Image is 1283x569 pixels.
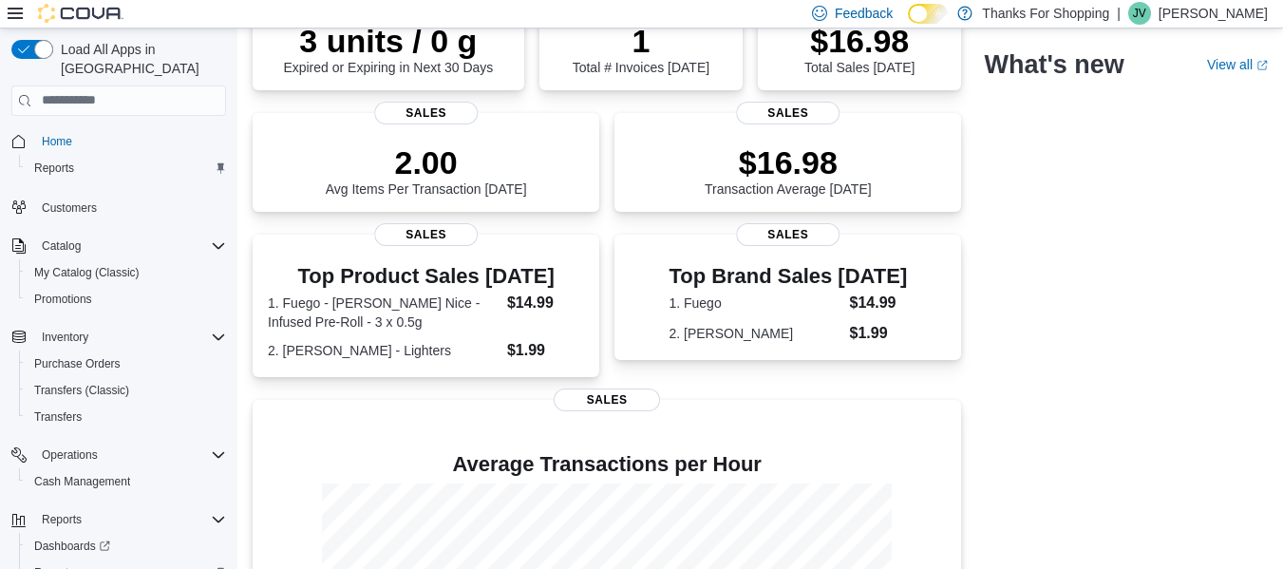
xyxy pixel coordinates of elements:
div: Total # Invoices [DATE] [573,22,709,75]
span: My Catalog (Classic) [27,261,226,284]
span: Home [34,129,226,153]
p: Thanks For Shopping [982,2,1109,25]
dt: 2. [PERSON_NAME] [669,324,841,343]
span: JV [1133,2,1146,25]
button: Reports [4,506,234,533]
span: Sales [736,223,840,246]
h3: Top Product Sales [DATE] [268,265,584,288]
span: Reports [27,157,226,180]
dd: $1.99 [507,339,584,362]
button: Reports [19,155,234,181]
a: Home [34,130,80,153]
a: Dashboards [19,533,234,560]
h2: What's new [984,49,1123,80]
button: Catalog [4,233,234,259]
div: Transaction Average [DATE] [705,143,872,197]
span: Inventory [42,330,88,345]
span: Purchase Orders [27,352,226,375]
a: Customers [34,197,104,219]
button: Transfers [19,404,234,430]
div: Total Sales [DATE] [804,22,915,75]
a: Dashboards [27,535,118,558]
a: Purchase Orders [27,352,128,375]
button: Reports [34,508,89,531]
span: Home [42,134,72,149]
span: Reports [34,161,74,176]
span: Dark Mode [908,24,909,25]
button: Operations [34,444,105,466]
span: Sales [736,102,840,124]
img: Cova [38,4,123,23]
button: Transfers (Classic) [19,377,234,404]
p: | [1117,2,1121,25]
a: Transfers [27,406,89,428]
span: Transfers (Classic) [34,383,129,398]
button: Home [4,127,234,155]
span: Sales [374,223,479,246]
span: Reports [34,508,226,531]
span: Reports [42,512,82,527]
a: Cash Management [27,470,138,493]
span: Customers [42,200,97,216]
dd: $14.99 [507,292,584,314]
span: Cash Management [34,474,130,489]
a: My Catalog (Classic) [27,261,147,284]
span: My Catalog (Classic) [34,265,140,280]
span: Purchase Orders [34,356,121,371]
button: Operations [4,442,234,468]
p: 1 [573,22,709,60]
span: Catalog [42,238,81,254]
span: Promotions [27,288,226,311]
span: Cash Management [27,470,226,493]
p: [PERSON_NAME] [1159,2,1268,25]
span: Operations [42,447,98,463]
button: Customers [4,193,234,220]
p: 2.00 [326,143,527,181]
p: $16.98 [804,22,915,60]
button: Inventory [34,326,96,349]
div: Expired or Expiring in Next 30 Days [283,22,493,75]
a: Transfers (Classic) [27,379,137,402]
dd: $1.99 [850,322,908,345]
a: Promotions [27,288,100,311]
dt: 1. Fuego - [PERSON_NAME] Nice - Infused Pre-Roll - 3 x 0.5g [268,294,500,332]
span: Sales [554,389,660,411]
button: Catalog [34,235,88,257]
span: Dashboards [34,539,110,554]
dd: $14.99 [850,292,908,314]
span: Transfers [27,406,226,428]
button: Inventory [4,324,234,351]
span: Feedback [835,4,893,23]
button: Promotions [19,286,234,313]
div: J Van Dyck [1128,2,1151,25]
span: Sales [374,102,479,124]
a: View allExternal link [1207,57,1268,72]
a: Reports [27,157,82,180]
span: Transfers (Classic) [27,379,226,402]
span: Catalog [34,235,226,257]
button: Cash Management [19,468,234,495]
span: Customers [34,195,226,218]
dt: 2. [PERSON_NAME] - Lighters [268,341,500,360]
button: Purchase Orders [19,351,234,377]
p: 3 units / 0 g [283,22,493,60]
span: Dashboards [27,535,226,558]
dt: 1. Fuego [669,294,841,313]
svg: External link [1256,60,1268,71]
div: Avg Items Per Transaction [DATE] [326,143,527,197]
span: Transfers [34,409,82,425]
span: Operations [34,444,226,466]
span: Promotions [34,292,92,307]
span: Inventory [34,326,226,349]
h4: Average Transactions per Hour [268,453,946,476]
span: Load All Apps in [GEOGRAPHIC_DATA] [53,40,226,78]
p: $16.98 [705,143,872,181]
input: Dark Mode [908,4,948,24]
h3: Top Brand Sales [DATE] [669,265,907,288]
button: My Catalog (Classic) [19,259,234,286]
